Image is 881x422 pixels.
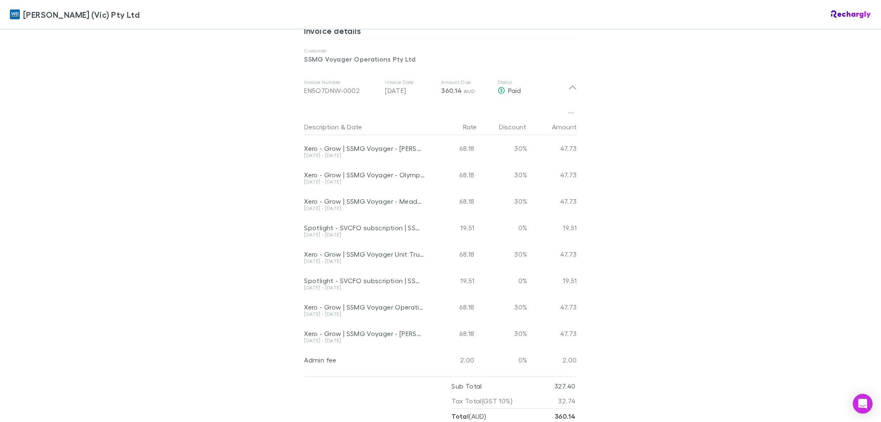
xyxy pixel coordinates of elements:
[304,26,577,39] h3: Invoice details
[304,250,425,258] div: Xero - Grow | SSMG Voyager Unit Trust
[428,135,478,162] div: 68.18
[527,294,577,320] div: 47.73
[558,393,576,408] p: 32.74
[304,232,425,237] div: [DATE] - [DATE]
[478,188,527,215] div: 30%
[464,88,475,94] span: AUD
[304,86,379,95] div: EN5O7DNW-0002
[304,303,425,311] div: Xero - Grow | SSMG Voyager Operations Pty Limited
[478,267,527,294] div: 0%
[304,206,425,211] div: [DATE] - [DATE]
[554,379,575,393] p: 327.40
[452,393,513,408] p: Tax Total (GST 10%)
[478,162,527,188] div: 30%
[23,8,140,21] span: [PERSON_NAME] (Vic) Pty Ltd
[304,277,425,285] div: Spotlight - SVCFO subscription | SSMG Voyager Operations Pty Ltd
[428,215,478,241] div: 19.51
[304,153,425,158] div: [DATE] - [DATE]
[298,71,584,104] div: Invoice NumberEN5O7DNW-0002Invoice Date[DATE]Amount Due360.14 AUDStatusPaid
[428,188,478,215] div: 68.18
[304,79,379,86] p: Invoice Number
[527,188,577,215] div: 47.73
[527,347,577,373] div: 2.00
[304,54,577,64] p: SSMG Voyager Operations Pty Ltd
[555,412,575,420] strong: 360.14
[304,312,425,317] div: [DATE] - [DATE]
[452,412,469,420] strong: Total
[478,215,527,241] div: 0%
[527,267,577,294] div: 19.51
[831,10,871,19] img: Rechargly Logo
[428,294,478,320] div: 68.18
[304,48,577,54] p: Customer
[478,347,527,373] div: 0%
[478,294,527,320] div: 30%
[527,241,577,267] div: 47.73
[527,320,577,347] div: 47.73
[498,79,568,86] p: Status
[385,79,435,86] p: Invoice Date
[304,119,425,135] div: &
[304,224,425,232] div: Spotlight - SVCFO subscription | SSMG Voyager Unit Trust
[428,347,478,373] div: 2.00
[442,86,462,95] span: 360.14
[385,86,435,95] p: [DATE]
[304,197,425,205] div: Xero - Grow | SSMG Voyager - Meadowbank Tennis
[304,285,425,290] div: [DATE] - [DATE]
[304,329,425,338] div: Xero - Grow | SSMG Voyager - [PERSON_NAME] Tennis
[478,320,527,347] div: 30%
[304,119,339,135] button: Description
[428,320,478,347] div: 68.18
[304,338,425,343] div: [DATE] - [DATE]
[304,356,425,364] div: Admin fee
[304,179,425,184] div: [DATE] - [DATE]
[508,86,521,94] span: Paid
[304,171,425,179] div: Xero - Grow | SSMG Voyager - Olympic Park Tennis
[347,119,362,135] button: Date
[527,135,577,162] div: 47.73
[452,379,482,393] p: Sub Total
[428,162,478,188] div: 68.18
[527,215,577,241] div: 19.51
[304,144,425,153] div: Xero - Grow | SSMG Voyager - [PERSON_NAME] Park Tennis
[478,241,527,267] div: 30%
[428,241,478,267] div: 68.18
[428,267,478,294] div: 19.51
[853,394,873,414] div: Open Intercom Messenger
[442,79,491,86] p: Amount Due
[304,259,425,264] div: [DATE] - [DATE]
[478,135,527,162] div: 30%
[10,10,20,19] img: William Buck (Vic) Pty Ltd's Logo
[527,162,577,188] div: 47.73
